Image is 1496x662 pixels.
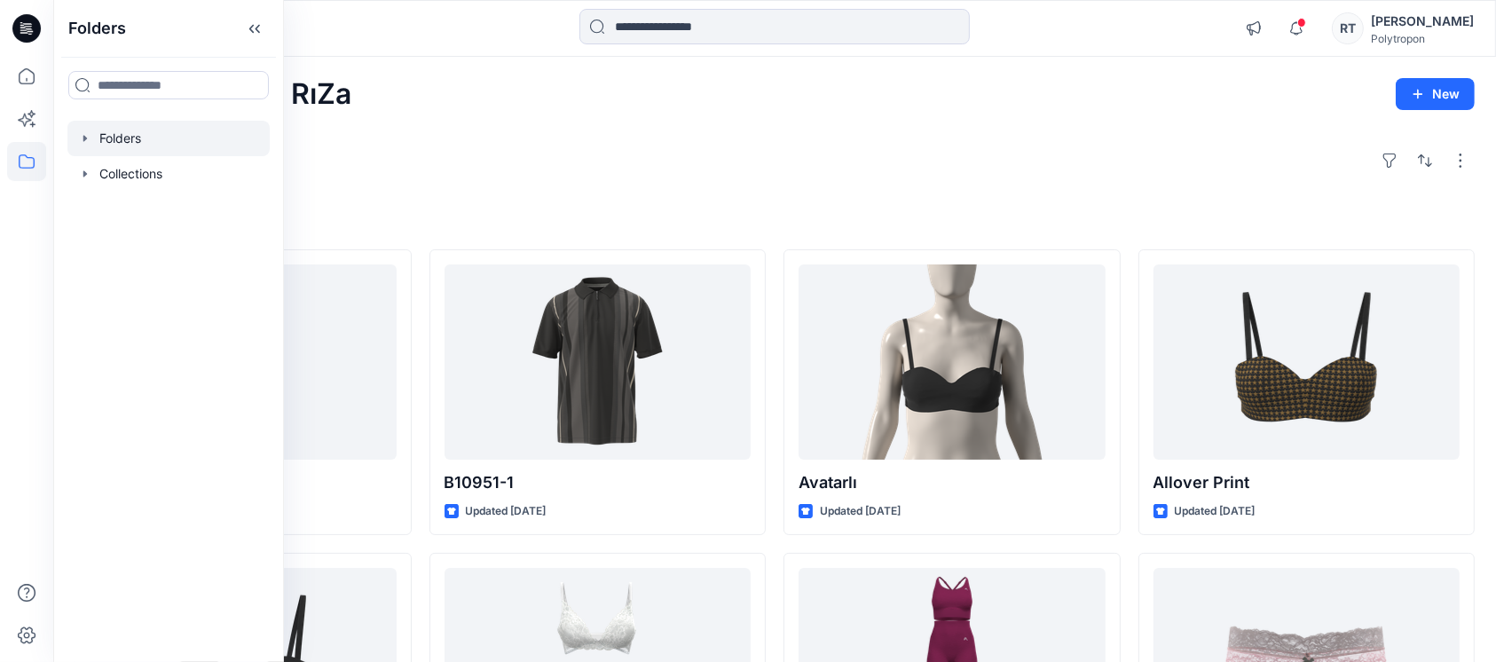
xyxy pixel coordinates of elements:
[1396,78,1475,110] button: New
[820,502,901,521] p: Updated [DATE]
[1371,11,1474,32] div: [PERSON_NAME]
[445,264,752,460] a: B10951-1
[799,264,1106,460] a: Avatarlı
[799,470,1106,495] p: Avatarlı
[1175,502,1256,521] p: Updated [DATE]
[1153,470,1461,495] p: Allover Print
[1371,32,1474,45] div: Polytropon
[466,502,547,521] p: Updated [DATE]
[1332,12,1364,44] div: RT
[75,210,1475,232] h4: Styles
[1153,264,1461,460] a: Allover Print
[445,470,752,495] p: B10951-1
